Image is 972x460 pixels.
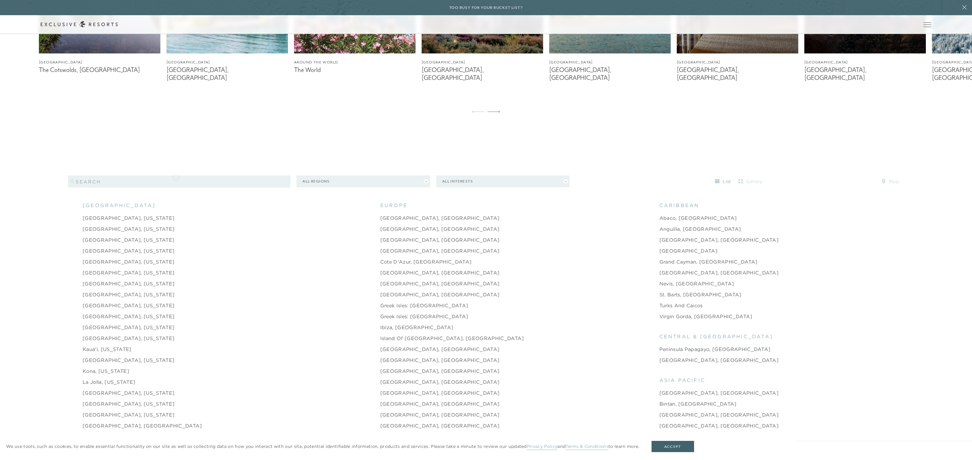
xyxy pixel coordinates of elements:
[659,214,737,222] a: Abaco, [GEOGRAPHIC_DATA]
[83,280,174,287] a: [GEOGRAPHIC_DATA], [US_STATE]
[83,258,174,265] a: [GEOGRAPHIC_DATA], [US_STATE]
[659,389,779,397] a: [GEOGRAPHIC_DATA], [GEOGRAPHIC_DATA]
[83,346,132,353] a: Kaua'i, [US_STATE]
[380,422,500,429] a: [GEOGRAPHIC_DATA], [GEOGRAPHIC_DATA]
[380,411,500,418] a: [GEOGRAPHIC_DATA], [GEOGRAPHIC_DATA]
[296,175,430,187] button: All Regions
[83,313,174,320] a: [GEOGRAPHIC_DATA], [US_STATE]
[449,5,523,11] h6: Too busy for your bucket list?
[659,302,703,309] a: Turks and Caicos
[39,60,160,65] figcaption: [GEOGRAPHIC_DATA]
[659,269,779,276] a: [GEOGRAPHIC_DATA], [GEOGRAPHIC_DATA]
[380,302,468,309] a: Greek Isles: [GEOGRAPHIC_DATA]
[659,225,741,233] a: Anguilla, [GEOGRAPHIC_DATA]
[877,177,904,186] button: map
[380,291,500,298] a: [GEOGRAPHIC_DATA], [GEOGRAPHIC_DATA]
[83,214,174,222] a: [GEOGRAPHIC_DATA], [US_STATE]
[83,269,174,276] a: [GEOGRAPHIC_DATA], [US_STATE]
[380,346,500,353] a: [GEOGRAPHIC_DATA], [GEOGRAPHIC_DATA]
[83,291,174,298] a: [GEOGRAPHIC_DATA], [US_STATE]
[83,389,174,397] a: [GEOGRAPHIC_DATA], [US_STATE]
[294,66,416,74] figcaption: The World
[652,441,694,452] button: Accept
[83,225,174,233] a: [GEOGRAPHIC_DATA], [US_STATE]
[737,177,764,186] button: gallery
[83,356,174,364] a: [GEOGRAPHIC_DATA], [US_STATE]
[566,444,608,450] a: Terms & Conditions
[659,202,700,209] span: caribbean
[83,324,174,331] a: [GEOGRAPHIC_DATA], [US_STATE]
[380,202,408,209] span: europe
[380,367,500,375] a: [GEOGRAPHIC_DATA], [GEOGRAPHIC_DATA]
[83,247,174,254] a: [GEOGRAPHIC_DATA], [US_STATE]
[83,422,202,429] a: [GEOGRAPHIC_DATA], [GEOGRAPHIC_DATA]
[294,60,416,65] figcaption: Around the World
[166,60,288,65] figcaption: [GEOGRAPHIC_DATA]
[380,389,500,397] a: [GEOGRAPHIC_DATA], [GEOGRAPHIC_DATA]
[166,66,288,81] figcaption: [GEOGRAPHIC_DATA], [GEOGRAPHIC_DATA]
[83,400,174,407] a: [GEOGRAPHIC_DATA], [US_STATE]
[83,236,174,244] a: [GEOGRAPHIC_DATA], [US_STATE]
[659,247,717,254] a: [GEOGRAPHIC_DATA]
[39,66,160,74] figcaption: The Cotswolds, [GEOGRAPHIC_DATA]
[380,313,468,320] a: Greek Isles: [GEOGRAPHIC_DATA]
[68,175,290,188] input: search
[380,214,500,222] a: [GEOGRAPHIC_DATA], [GEOGRAPHIC_DATA]
[380,378,500,386] a: [GEOGRAPHIC_DATA], [GEOGRAPHIC_DATA]
[83,367,129,375] a: Kona, [US_STATE]
[83,335,174,342] a: [GEOGRAPHIC_DATA], [US_STATE]
[659,422,779,429] a: [GEOGRAPHIC_DATA], [GEOGRAPHIC_DATA]
[804,60,926,65] figcaption: [GEOGRAPHIC_DATA]
[436,175,570,187] button: All Interests
[659,280,734,287] a: Nevis, [GEOGRAPHIC_DATA]
[380,280,500,287] a: [GEOGRAPHIC_DATA], [GEOGRAPHIC_DATA]
[380,269,500,276] a: [GEOGRAPHIC_DATA], [GEOGRAPHIC_DATA]
[527,444,557,450] a: Privacy Policy
[659,411,779,418] a: [GEOGRAPHIC_DATA], [GEOGRAPHIC_DATA]
[659,236,779,244] a: [GEOGRAPHIC_DATA], [GEOGRAPHIC_DATA]
[659,377,705,384] span: asia pacific
[677,66,798,81] figcaption: [GEOGRAPHIC_DATA], [GEOGRAPHIC_DATA]
[380,335,524,342] a: Island of [GEOGRAPHIC_DATA], [GEOGRAPHIC_DATA]
[380,400,500,407] a: [GEOGRAPHIC_DATA], [GEOGRAPHIC_DATA]
[83,302,174,309] a: [GEOGRAPHIC_DATA], [US_STATE]
[380,236,500,244] a: [GEOGRAPHIC_DATA], [GEOGRAPHIC_DATA]
[549,66,671,81] figcaption: [GEOGRAPHIC_DATA], [GEOGRAPHIC_DATA]
[923,22,931,27] button: Open navigation
[549,60,671,65] figcaption: [GEOGRAPHIC_DATA]
[659,400,737,407] a: Bintan, [GEOGRAPHIC_DATA]
[659,258,758,265] a: Grand Cayman, [GEOGRAPHIC_DATA]
[677,60,798,65] figcaption: [GEOGRAPHIC_DATA]
[380,258,472,265] a: Cote d'Azur, [GEOGRAPHIC_DATA]
[380,247,500,254] a: [GEOGRAPHIC_DATA], [GEOGRAPHIC_DATA]
[83,411,174,418] a: [GEOGRAPHIC_DATA], [US_STATE]
[380,356,500,364] a: [GEOGRAPHIC_DATA], [GEOGRAPHIC_DATA]
[6,443,639,450] p: We use tools, such as cookies, to enable essential functionality on our site as well as collectin...
[804,66,926,81] figcaption: [GEOGRAPHIC_DATA], [GEOGRAPHIC_DATA]
[380,225,500,233] a: [GEOGRAPHIC_DATA], [GEOGRAPHIC_DATA]
[380,324,453,331] a: Ibiza, [GEOGRAPHIC_DATA]
[659,346,771,353] a: Peninsula Papagayo, [GEOGRAPHIC_DATA]
[659,291,741,298] a: St. Barts, [GEOGRAPHIC_DATA]
[422,60,543,65] figcaption: [GEOGRAPHIC_DATA]
[83,202,156,209] span: [GEOGRAPHIC_DATA]
[659,313,752,320] a: Virgin Gorda, [GEOGRAPHIC_DATA]
[710,177,737,186] button: list
[422,66,543,81] figcaption: [GEOGRAPHIC_DATA], [GEOGRAPHIC_DATA]
[659,333,773,340] span: central & [GEOGRAPHIC_DATA]
[659,356,779,364] a: [GEOGRAPHIC_DATA], [GEOGRAPHIC_DATA]
[83,378,135,386] a: La Jolla, [US_STATE]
